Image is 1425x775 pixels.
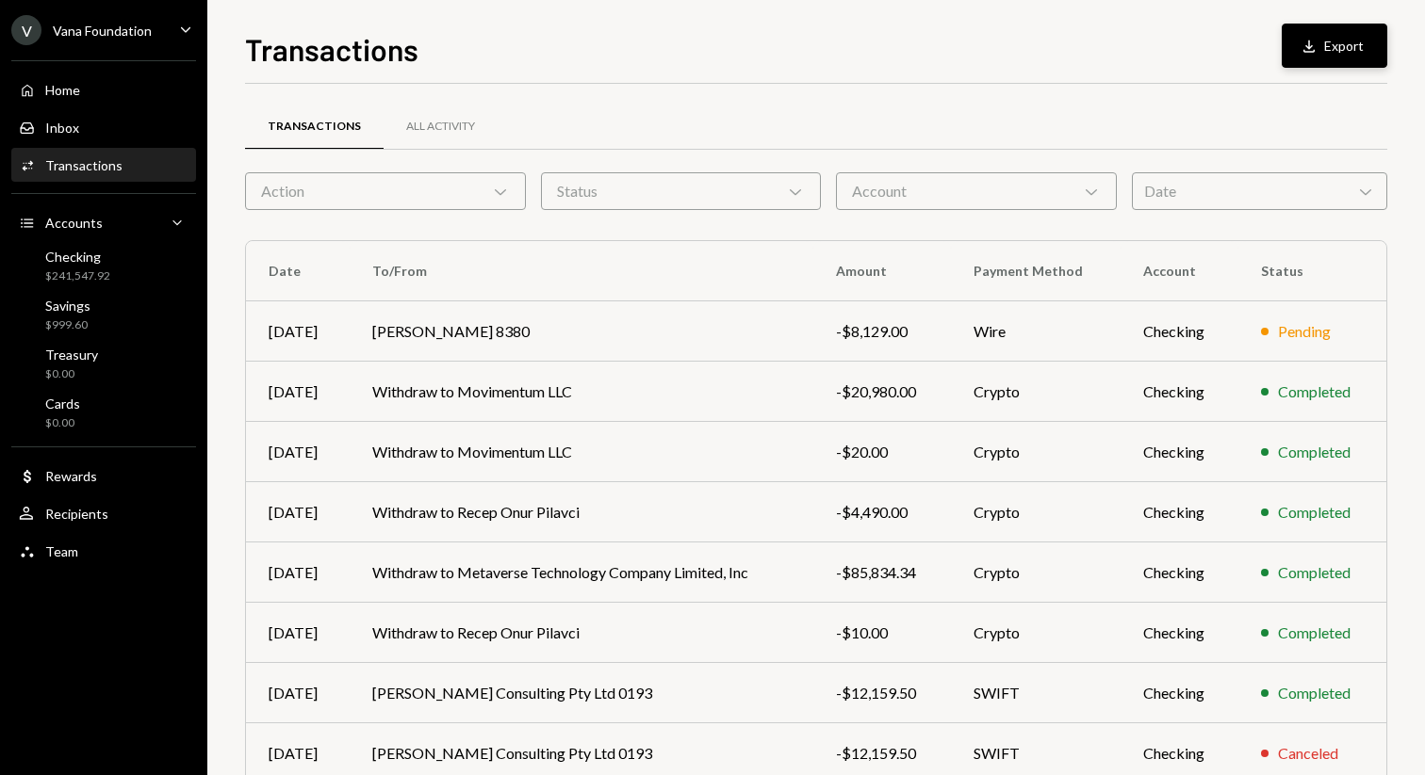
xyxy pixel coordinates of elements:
td: Crypto [951,362,1121,422]
th: Date [246,241,350,301]
div: Savings [45,298,90,314]
a: Savings$999.60 [11,292,196,337]
div: Vana Foundation [53,23,152,39]
a: Accounts [11,205,196,239]
div: [DATE] [269,682,327,704]
td: Checking [1121,663,1237,723]
div: -$10.00 [836,622,928,644]
div: Canceled [1278,742,1338,765]
div: -$4,490.00 [836,501,928,524]
div: Completed [1278,501,1351,524]
td: Checking [1121,542,1237,603]
div: Rewards [45,468,97,484]
a: Home [11,73,196,106]
a: Transactions [245,103,384,151]
div: $241,547.92 [45,268,110,284]
div: -$8,129.00 [836,320,928,343]
div: -$12,159.50 [836,682,928,704]
a: Treasury$0.00 [11,341,196,386]
a: Checking$241,547.92 [11,243,196,288]
td: Wire [951,301,1121,362]
td: Checking [1121,603,1237,663]
div: [DATE] [269,441,327,463]
td: Checking [1121,482,1237,542]
div: Transactions [268,119,361,135]
td: Withdraw to Metaverse Technology Company Limited, Inc [350,542,813,603]
td: Withdraw to Movimentum LLC [350,422,813,482]
td: Crypto [951,422,1121,482]
td: SWIFT [951,663,1121,723]
div: Inbox [45,120,79,136]
div: -$12,159.50 [836,742,928,765]
div: Action [245,172,526,210]
div: -$20.00 [836,441,928,463]
td: Checking [1121,362,1237,422]
a: Rewards [11,459,196,492]
a: Transactions [11,148,196,182]
td: [PERSON_NAME] 8380 [350,301,813,362]
a: Cards$0.00 [11,390,196,435]
td: Withdraw to Recep Onur Pilavci [350,603,813,663]
div: $0.00 [45,366,98,382]
div: [DATE] [269,622,327,644]
div: Status [541,172,822,210]
div: Cards [45,396,80,412]
div: V [11,15,41,45]
a: All Activity [384,103,498,151]
th: Account [1121,241,1237,301]
div: Accounts [45,215,103,231]
td: Crypto [951,542,1121,603]
div: [DATE] [269,561,327,584]
th: To/From [350,241,813,301]
div: $999.60 [45,317,90,333]
div: Transactions [45,157,123,173]
a: Recipients [11,496,196,530]
div: -$85,834.34 [836,561,928,584]
th: Status [1238,241,1386,301]
div: [DATE] [269,742,327,765]
button: Export [1282,24,1387,68]
th: Payment Method [951,241,1121,301]
div: Completed [1278,682,1351,704]
td: [PERSON_NAME] Consulting Pty Ltd 0193 [350,663,813,723]
div: Completed [1278,622,1351,644]
div: Completed [1278,380,1351,403]
td: Crypto [951,603,1121,663]
div: -$20,980.00 [836,380,928,403]
a: Inbox [11,110,196,144]
div: Recipients [45,506,108,522]
div: [DATE] [269,320,327,343]
td: Withdraw to Recep Onur Pilavci [350,482,813,542]
h1: Transactions [245,30,418,68]
td: Withdraw to Movimentum LLC [350,362,813,422]
div: Treasury [45,347,98,363]
div: All Activity [406,119,475,135]
td: Checking [1121,301,1237,362]
div: [DATE] [269,501,327,524]
div: [DATE] [269,380,327,403]
a: Team [11,534,196,568]
div: Completed [1278,561,1351,584]
td: Checking [1121,422,1237,482]
td: Crypto [951,482,1121,542]
div: $0.00 [45,415,80,431]
th: Amount [813,241,951,301]
div: Checking [45,249,110,265]
div: Team [45,543,78,559]
div: Date [1132,172,1387,210]
div: Home [45,82,80,98]
div: Account [836,172,1117,210]
div: Pending [1278,320,1331,343]
div: Completed [1278,441,1351,463]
